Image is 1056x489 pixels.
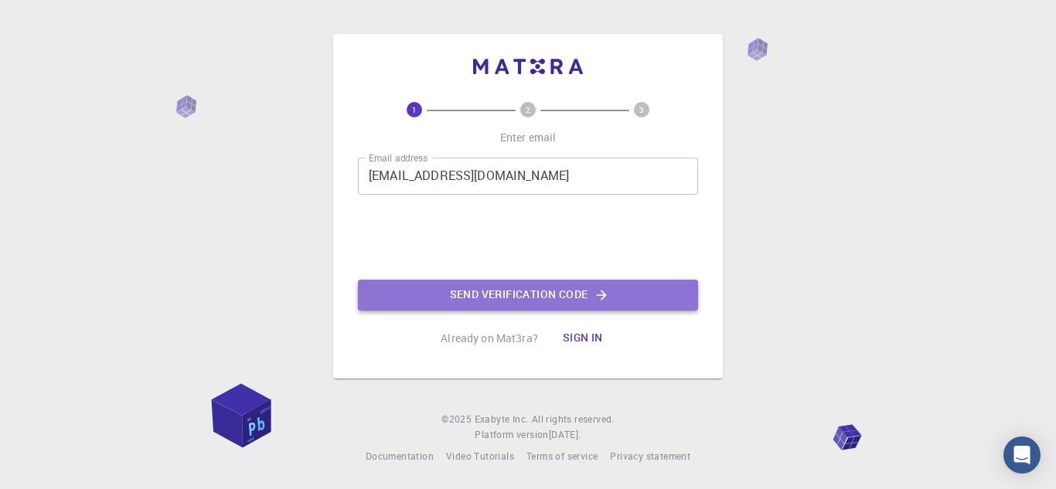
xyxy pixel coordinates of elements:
span: [DATE] . [549,428,581,440]
a: Privacy statement [610,449,690,464]
span: Documentation [366,450,434,462]
span: Exabyte Inc. [475,413,529,425]
p: Enter email [500,130,557,145]
span: Video Tutorials [446,450,514,462]
span: © 2025 [441,412,474,427]
a: Documentation [366,449,434,464]
a: Exabyte Inc. [475,412,529,427]
button: Send verification code [358,280,698,311]
a: Video Tutorials [446,449,514,464]
text: 1 [412,104,417,115]
span: Platform version [475,427,548,443]
iframe: To enrich screen reader interactions, please activate Accessibility in Grammarly extension settings [410,207,646,267]
span: All rights reserved. [532,412,615,427]
span: Privacy statement [610,450,690,462]
div: Open Intercom Messenger [1003,436,1041,474]
a: [DATE]. [549,427,581,443]
text: 3 [639,104,644,115]
label: Email address [369,151,428,165]
a: Terms of service [526,449,598,464]
p: Already on Mat3ra? [441,331,538,346]
span: Terms of service [526,450,598,462]
button: Sign in [550,323,615,354]
text: 2 [526,104,530,115]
